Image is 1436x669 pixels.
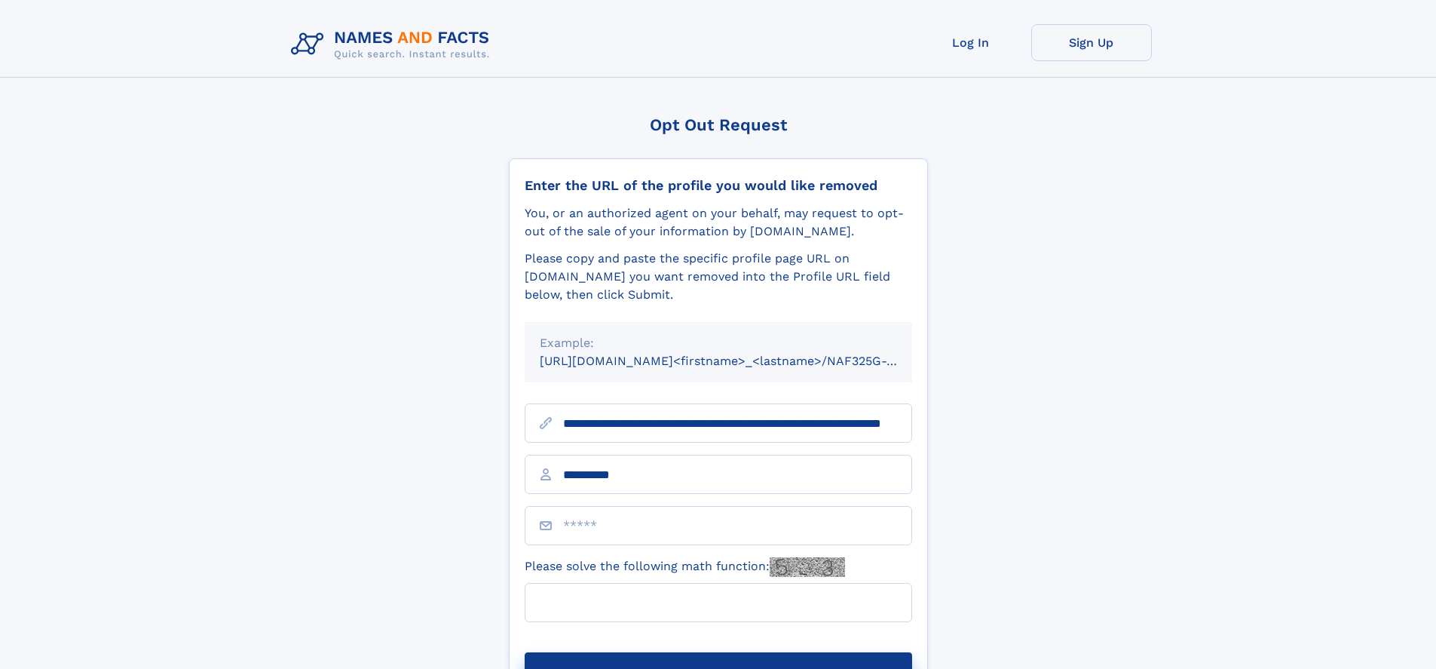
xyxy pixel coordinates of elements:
[1031,24,1152,61] a: Sign Up
[525,177,912,194] div: Enter the URL of the profile you would like removed
[525,250,912,304] div: Please copy and paste the specific profile page URL on [DOMAIN_NAME] you want removed into the Pr...
[911,24,1031,61] a: Log In
[285,24,502,65] img: Logo Names and Facts
[540,334,897,352] div: Example:
[509,115,928,134] div: Opt Out Request
[525,557,845,577] label: Please solve the following math function:
[540,354,941,368] small: [URL][DOMAIN_NAME]<firstname>_<lastname>/NAF325G-xxxxxxxx
[525,204,912,241] div: You, or an authorized agent on your behalf, may request to opt-out of the sale of your informatio...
